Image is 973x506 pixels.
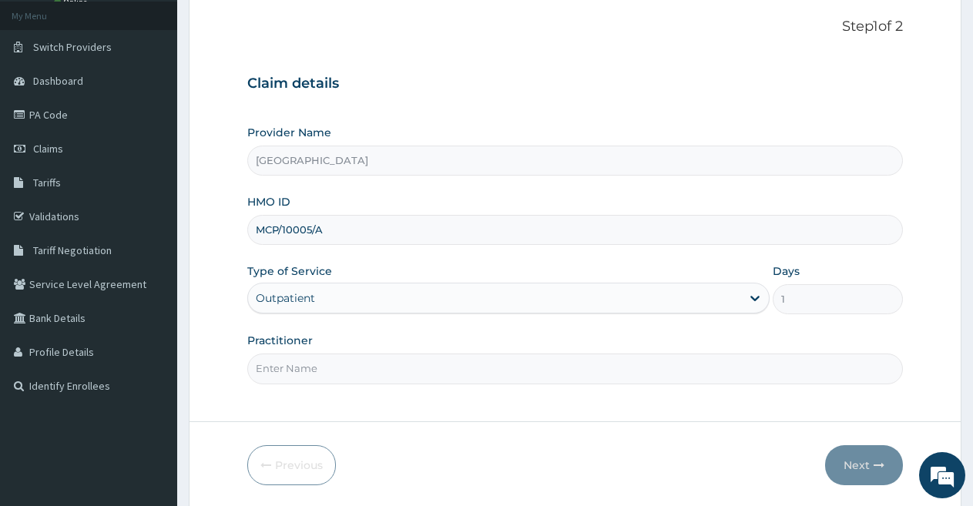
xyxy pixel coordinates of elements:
[8,340,294,394] textarea: Type your message and hit 'Enter'
[773,263,800,279] label: Days
[247,125,331,140] label: Provider Name
[247,354,903,384] input: Enter Name
[825,445,903,485] button: Next
[33,243,112,257] span: Tariff Negotiation
[247,194,290,209] label: HMO ID
[33,40,112,54] span: Switch Providers
[247,215,903,245] input: Enter HMO ID
[89,153,213,309] span: We're online!
[29,77,62,116] img: d_794563401_company_1708531726252_794563401
[33,74,83,88] span: Dashboard
[247,263,332,279] label: Type of Service
[253,8,290,45] div: Minimize live chat window
[256,290,315,306] div: Outpatient
[247,333,313,348] label: Practitioner
[247,75,903,92] h3: Claim details
[33,176,61,189] span: Tariffs
[247,18,903,35] p: Step 1 of 2
[33,142,63,156] span: Claims
[80,86,259,106] div: Chat with us now
[247,445,336,485] button: Previous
